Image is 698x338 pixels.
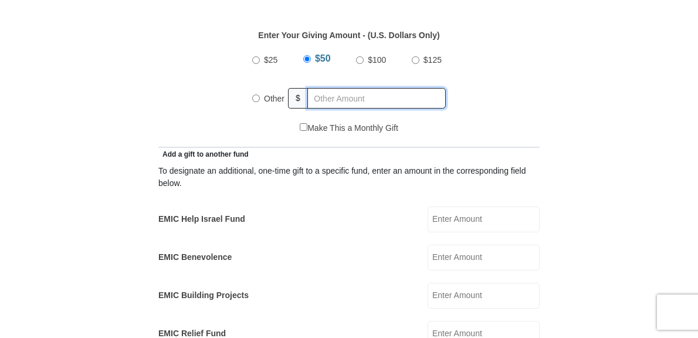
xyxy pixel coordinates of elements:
[368,55,386,65] span: $100
[428,283,540,309] input: Enter Amount
[428,245,540,271] input: Enter Amount
[300,123,307,131] input: Make This a Monthly Gift
[315,53,331,63] span: $50
[258,31,439,40] strong: Enter Your Giving Amount - (U.S. Dollars Only)
[307,88,446,109] input: Other Amount
[264,55,277,65] span: $25
[423,55,442,65] span: $125
[288,88,308,109] span: $
[158,289,249,302] label: EMIC Building Projects
[428,207,540,232] input: Enter Amount
[264,94,284,103] span: Other
[158,213,245,225] label: EMIC Help Israel Fund
[300,122,398,134] label: Make This a Monthly Gift
[158,165,540,190] div: To designate an additional, one-time gift to a specific fund, enter an amount in the correspondin...
[158,251,232,263] label: EMIC Benevolence
[158,150,249,158] span: Add a gift to another fund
